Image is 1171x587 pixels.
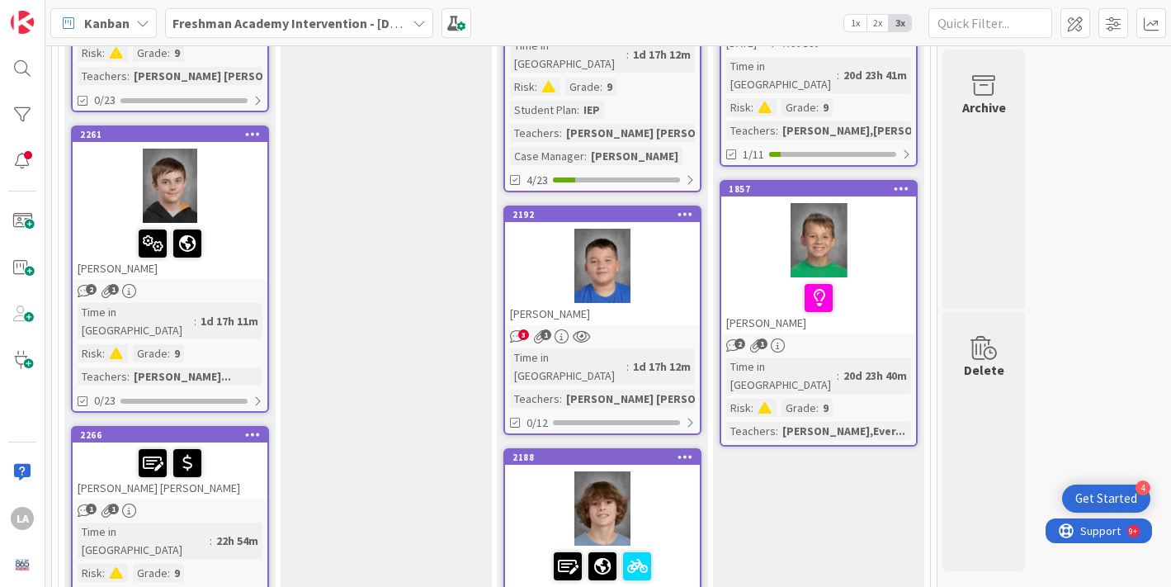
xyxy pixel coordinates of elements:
[78,44,102,62] div: Risk
[726,422,776,440] div: Teachers
[535,78,537,96] span: :
[816,98,819,116] span: :
[212,532,262,550] div: 22h 54m
[510,124,560,142] div: Teachers
[510,101,577,119] div: Student Plan
[78,344,102,362] div: Risk
[11,553,34,576] img: avatar
[565,78,600,96] div: Grade
[751,399,753,417] span: :
[210,532,212,550] span: :
[781,98,816,116] div: Grade
[170,344,184,362] div: 9
[783,36,819,50] i: Not Set
[510,147,584,165] div: Case Manager
[73,223,267,279] div: [PERSON_NAME]
[510,348,626,385] div: Time in [GEOGRAPHIC_DATA]
[743,146,764,163] span: 1/11
[133,344,168,362] div: Grade
[78,367,127,386] div: Teachers
[626,45,629,64] span: :
[541,329,551,340] span: 1
[729,183,916,195] div: 1857
[518,329,529,340] span: 3
[837,66,839,84] span: :
[721,182,916,196] div: 1857
[839,367,911,385] div: 20d 23h 40m
[510,36,626,73] div: Time in [GEOGRAPHIC_DATA]
[751,98,753,116] span: :
[1075,490,1137,507] div: Get Started
[84,13,130,33] span: Kanban
[721,182,916,334] div: 1857[PERSON_NAME]
[170,564,184,582] div: 9
[80,429,267,441] div: 2266
[584,147,587,165] span: :
[726,399,751,417] div: Risk
[127,67,130,85] span: :
[127,367,130,386] span: :
[819,98,833,116] div: 9
[734,338,745,349] span: 2
[781,399,816,417] div: Grade
[512,452,700,463] div: 2188
[505,303,700,324] div: [PERSON_NAME]
[130,367,235,386] div: [PERSON_NAME]...
[83,7,92,20] div: 9+
[778,422,909,440] div: [PERSON_NAME],Ever...
[86,284,97,295] span: 2
[505,207,700,222] div: 2192
[839,66,911,84] div: 20d 23h 41m
[86,504,97,514] span: 1
[35,2,75,22] span: Support
[510,78,535,96] div: Risk
[587,147,682,165] div: [PERSON_NAME]
[928,8,1052,38] input: Quick Filter...
[505,207,700,324] div: 2192[PERSON_NAME]
[560,390,562,408] span: :
[757,338,767,349] span: 1
[11,11,34,34] img: Visit kanbanzone.com
[78,303,194,339] div: Time in [GEOGRAPHIC_DATA]
[626,357,629,376] span: :
[629,357,695,376] div: 1d 17h 12m
[94,392,116,409] span: 0/23
[1136,480,1150,495] div: 4
[1062,485,1150,513] div: Open Get Started checklist, remaining modules: 4
[726,98,751,116] div: Risk
[11,507,34,530] div: LA
[560,124,562,142] span: :
[726,121,776,140] div: Teachers
[844,15,866,31] span: 1x
[78,523,210,559] div: Time in [GEOGRAPHIC_DATA]
[505,450,700,465] div: 2188
[816,399,819,417] span: :
[776,121,778,140] span: :
[600,78,602,96] span: :
[168,344,170,362] span: :
[602,78,616,96] div: 9
[102,344,105,362] span: :
[837,367,839,385] span: :
[73,428,267,499] div: 2266[PERSON_NAME] [PERSON_NAME]
[73,428,267,443] div: 2266
[73,443,267,499] div: [PERSON_NAME] [PERSON_NAME]
[526,414,548,432] span: 0/12
[726,357,837,394] div: Time in [GEOGRAPHIC_DATA]
[962,97,1006,117] div: Archive
[94,92,116,109] span: 0/23
[579,101,604,119] div: IEP
[102,564,105,582] span: :
[866,15,889,31] span: 2x
[577,101,579,119] span: :
[510,390,560,408] div: Teachers
[73,127,267,279] div: 2261[PERSON_NAME]
[168,564,170,582] span: :
[170,44,184,62] div: 9
[562,124,848,142] div: [PERSON_NAME] [PERSON_NAME] [PERSON_NAME]...
[130,67,325,85] div: [PERSON_NAME] [PERSON_NAME]...
[196,312,262,330] div: 1d 17h 11m
[721,277,916,334] div: [PERSON_NAME]
[172,15,460,31] b: Freshman Academy Intervention - [DATE]-[DATE]
[776,422,778,440] span: :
